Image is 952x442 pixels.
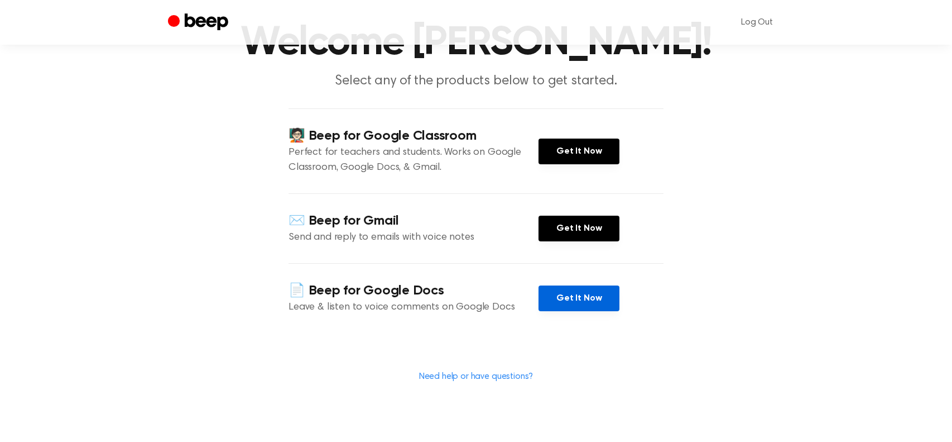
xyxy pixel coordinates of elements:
h4: ✉️ Beep for Gmail [289,212,538,230]
p: Select any of the products below to get started. [262,72,690,91]
a: Need help or have questions? [419,372,533,381]
p: Leave & listen to voice comments on Google Docs [289,300,538,315]
a: Get It Now [538,216,619,241]
p: Send and reply to emails with voice notes [289,230,538,245]
a: Beep [168,12,231,34]
h4: 📄 Beep for Google Docs [289,282,538,300]
a: Get It Now [538,139,619,164]
a: Get It Now [538,286,619,311]
a: Log Out [730,9,784,36]
p: Perfect for teachers and students. Works on Google Classroom, Google Docs, & Gmail. [289,145,538,175]
h4: 🧑🏻‍🏫 Beep for Google Classroom [289,127,538,145]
